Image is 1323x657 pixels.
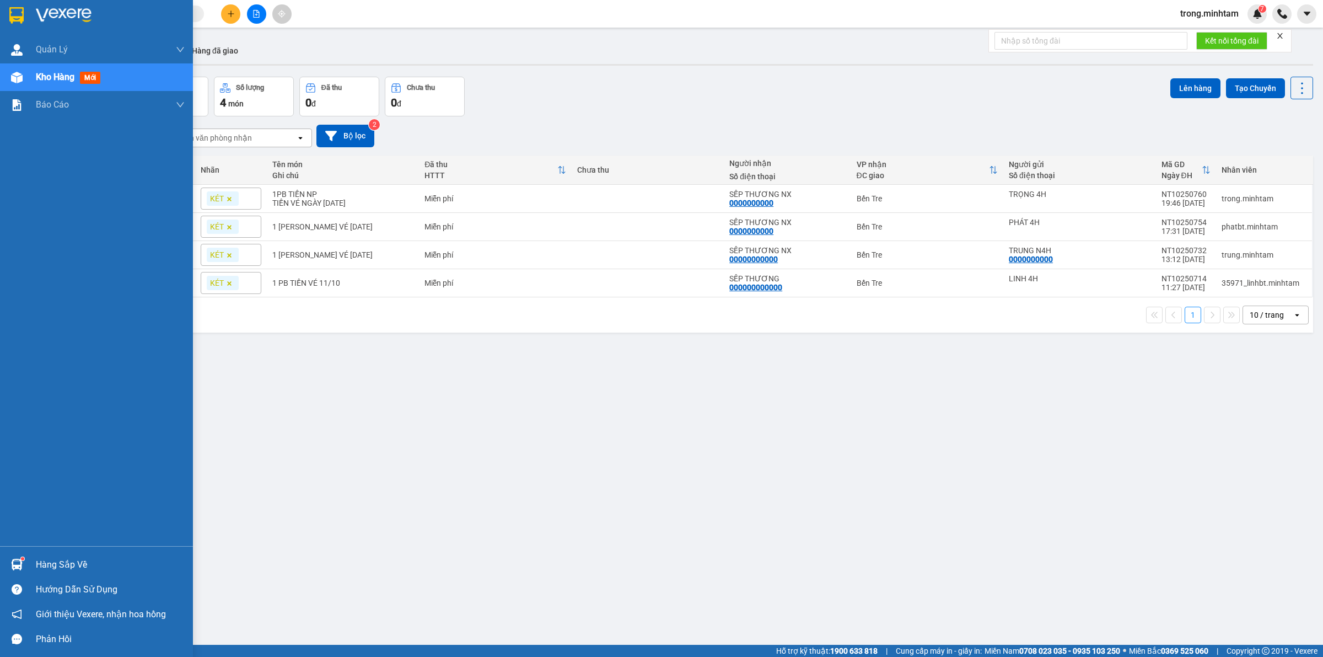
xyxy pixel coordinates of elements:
[729,218,845,227] div: SẾP THƯƠNG NX
[12,609,22,619] span: notification
[1009,190,1150,199] div: TRỌNG 4H
[1170,78,1220,98] button: Lên hàng
[183,38,247,64] button: Hàng đã giao
[857,171,989,180] div: ĐC giao
[1185,307,1201,323] button: 1
[577,165,718,174] div: Chưa thu
[857,279,998,287] div: Bến Tre
[1259,5,1266,13] sup: 7
[1009,171,1150,180] div: Số điện thoại
[385,77,465,116] button: Chưa thu0đ
[896,645,982,657] span: Cung cấp máy in - giấy in:
[11,72,23,83] img: warehouse-icon
[424,250,566,259] div: Miễn phí
[729,190,845,199] div: SẾP THƯƠNG NX
[272,160,413,169] div: Tên món
[1222,194,1306,203] div: trong.minhtam
[729,172,845,181] div: Số điện thoại
[1161,283,1211,292] div: 11:27 [DATE]
[311,99,316,108] span: đ
[201,165,261,174] div: Nhãn
[1009,255,1053,264] div: 0000000000
[272,190,413,199] div: 1PB TIỀN NP
[220,96,226,109] span: 4
[1262,647,1270,655] span: copyright
[729,159,845,168] div: Người nhận
[391,96,397,109] span: 0
[369,119,380,130] sup: 2
[214,77,294,116] button: Số lượng4món
[299,77,379,116] button: Đã thu0đ
[1222,250,1306,259] div: trung.minhtam
[1161,647,1208,655] strong: 0369 525 060
[21,557,24,560] sup: 1
[36,581,185,598] div: Hướng dẫn sử dụng
[210,194,224,204] span: KÉT
[1123,649,1126,653] span: ⚪️
[272,199,413,207] div: TIỀN VÉ NGÀY 11/10/2025
[857,250,998,259] div: Bến Tre
[1161,171,1202,180] div: Ngày ĐH
[1161,274,1211,283] div: NT10250714
[397,99,401,108] span: đ
[1161,190,1211,199] div: NT10250760
[1161,160,1202,169] div: Mã GD
[272,171,413,180] div: Ghi chú
[1161,246,1211,255] div: NT10250732
[886,645,888,657] span: |
[729,283,782,292] div: 000000000000
[12,634,22,644] span: message
[296,133,305,142] svg: open
[36,557,185,573] div: Hàng sắp về
[210,250,224,260] span: KÉT
[424,222,566,231] div: Miễn phí
[210,222,224,232] span: KÉT
[1297,4,1316,24] button: caret-down
[776,645,878,657] span: Hỗ trợ kỹ thuật:
[424,194,566,203] div: Miễn phí
[321,84,342,92] div: Đã thu
[1226,78,1285,98] button: Tạo Chuyến
[1171,7,1247,20] span: trong.minhtam
[272,222,413,231] div: 1 PB TIỀN VÉ 11/10/25
[1260,5,1264,13] span: 7
[1009,246,1150,255] div: TRUNG N4H
[305,96,311,109] span: 0
[36,607,166,621] span: Giới thiệu Vexere, nhận hoa hồng
[221,4,240,24] button: plus
[278,10,286,18] span: aim
[1129,645,1208,657] span: Miền Bắc
[424,171,557,180] div: HTTT
[1019,647,1120,655] strong: 0708 023 035 - 0935 103 250
[1161,218,1211,227] div: NT10250754
[1205,35,1259,47] span: Kết nối tổng đài
[729,227,773,236] div: 0000000000
[1161,199,1211,207] div: 19:46 [DATE]
[316,125,374,147] button: Bộ lọc
[36,72,74,82] span: Kho hàng
[272,250,413,259] div: 1 PB TIỀN VÉ 11/10/2025
[80,72,100,84] span: mới
[252,10,260,18] span: file-add
[729,199,773,207] div: 0000000000
[407,84,435,92] div: Chưa thu
[36,98,69,111] span: Báo cáo
[176,45,185,54] span: down
[11,99,23,111] img: solution-icon
[424,160,557,169] div: Đã thu
[36,42,68,56] span: Quản Lý
[12,584,22,595] span: question-circle
[11,44,23,56] img: warehouse-icon
[1156,156,1217,185] th: Toggle SortBy
[1009,160,1150,169] div: Người gửi
[1222,222,1306,231] div: phatbt.minhtam
[424,279,566,287] div: Miễn phí
[210,278,224,288] span: KÉT
[176,100,185,109] span: down
[1293,311,1302,319] svg: open
[857,194,998,203] div: Bến Tre
[985,645,1120,657] span: Miền Nam
[227,10,235,18] span: plus
[830,647,878,655] strong: 1900 633 818
[1009,274,1150,283] div: LINH 4H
